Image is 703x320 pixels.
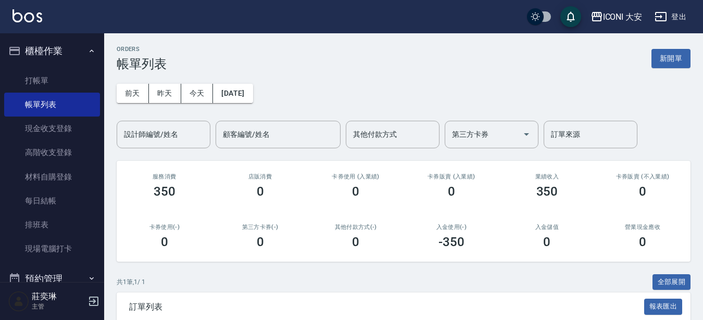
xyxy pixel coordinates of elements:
h5: 莊奕琳 [32,291,85,302]
a: 高階收支登錄 [4,140,100,164]
div: ICONI 大安 [603,10,643,23]
h3: 350 [154,184,175,199]
h2: ORDERS [117,46,167,53]
a: 新開單 [651,53,691,63]
h2: 入金儲值 [512,224,583,231]
button: ICONI 大安 [586,6,647,28]
h3: 0 [543,235,550,249]
a: 現金收支登錄 [4,117,100,140]
span: 訂單列表 [129,302,644,312]
a: 每日結帳 [4,189,100,213]
a: 排班表 [4,213,100,237]
h3: 服務消費 [129,173,200,180]
h2: 卡券使用 (入業績) [320,173,391,180]
button: Open [518,126,535,143]
h2: 卡券使用(-) [129,224,200,231]
button: 前天 [117,84,149,103]
button: 新開單 [651,49,691,68]
p: 共 1 筆, 1 / 1 [117,277,145,287]
button: 昨天 [149,84,181,103]
h3: 0 [639,184,646,199]
p: 主管 [32,302,85,311]
button: 全部展開 [652,274,691,290]
h2: 店販消費 [225,173,296,180]
a: 打帳單 [4,69,100,93]
h3: -350 [438,235,465,249]
button: 今天 [181,84,214,103]
a: 材料自購登錄 [4,165,100,189]
h2: 入金使用(-) [416,224,487,231]
h3: 0 [448,184,455,199]
a: 帳單列表 [4,93,100,117]
h3: 350 [536,184,558,199]
h2: 其他付款方式(-) [320,224,391,231]
h2: 第三方卡券(-) [225,224,296,231]
img: Person [8,291,29,312]
h2: 卡券販賣 (入業績) [416,173,487,180]
a: 現場電腦打卡 [4,237,100,261]
button: [DATE] [213,84,253,103]
button: 預約管理 [4,265,100,292]
h2: 營業現金應收 [607,224,678,231]
a: 報表匯出 [644,301,683,311]
h3: 0 [161,235,168,249]
button: 報表匯出 [644,299,683,315]
button: save [560,6,581,27]
button: 登出 [650,7,691,27]
h3: 0 [352,235,359,249]
h3: 0 [257,184,264,199]
h2: 卡券販賣 (不入業績) [607,173,678,180]
h2: 業績收入 [512,173,583,180]
h3: 0 [257,235,264,249]
h3: 帳單列表 [117,57,167,71]
h3: 0 [639,235,646,249]
h3: 0 [352,184,359,199]
img: Logo [12,9,42,22]
button: 櫃檯作業 [4,37,100,65]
